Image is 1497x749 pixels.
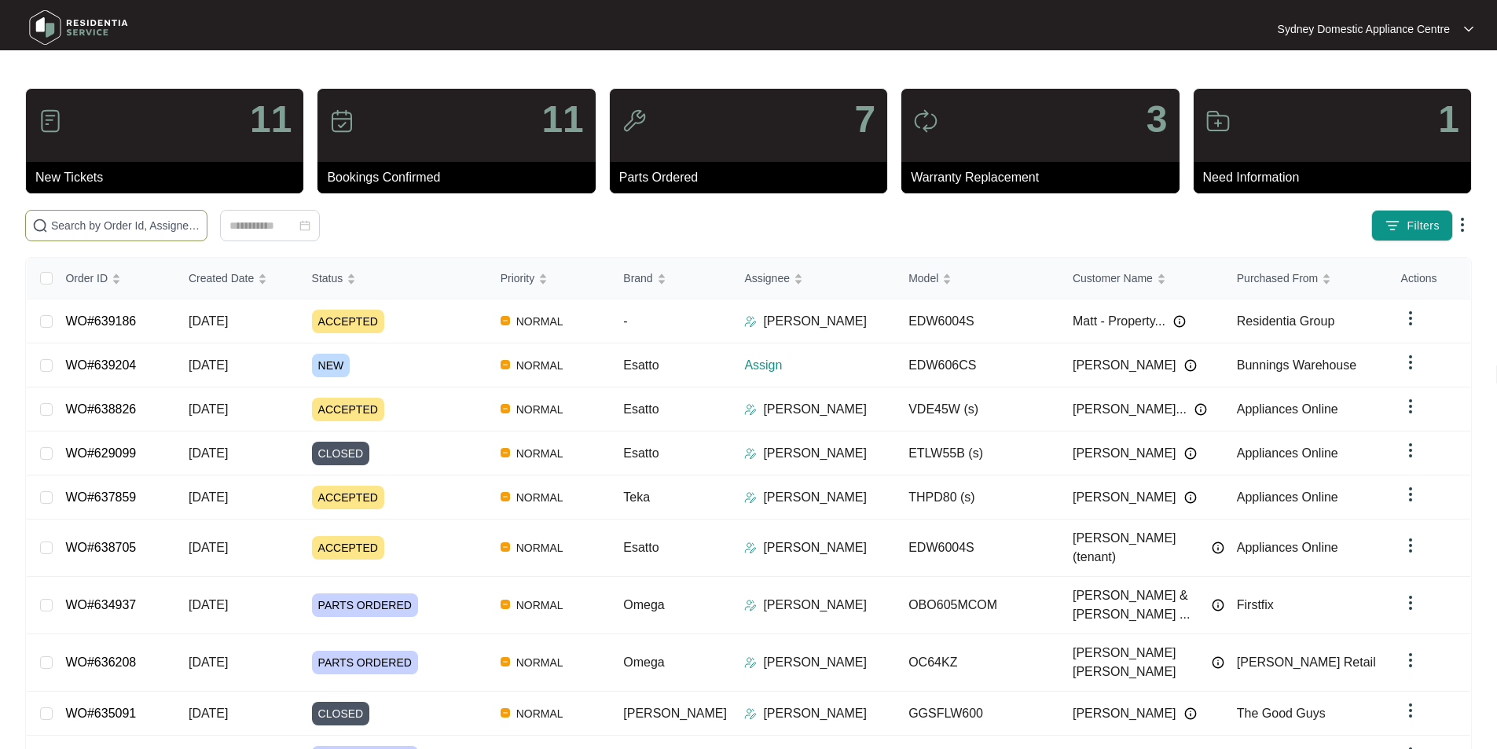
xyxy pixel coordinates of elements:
[1203,168,1471,187] p: Need Information
[1401,536,1420,555] img: dropdown arrow
[1401,441,1420,460] img: dropdown arrow
[1278,21,1450,37] p: Sydney Domestic Appliance Centre
[312,310,384,333] span: ACCEPTED
[623,490,650,504] span: Teka
[1173,315,1186,328] img: Info icon
[501,360,510,369] img: Vercel Logo
[1237,402,1338,416] span: Appliances Online
[65,490,136,504] a: WO#637859
[65,270,108,287] span: Order ID
[1237,490,1338,504] span: Appliances Online
[1212,542,1224,554] img: Info icon
[1224,258,1389,299] th: Purchased From
[1237,598,1274,611] span: Firstfix
[1371,210,1453,241] button: filter iconFilters
[1401,701,1420,720] img: dropdown arrow
[1184,447,1197,460] img: Info icon
[1073,644,1204,681] span: [PERSON_NAME] [PERSON_NAME]
[189,358,228,372] span: [DATE]
[189,598,228,611] span: [DATE]
[541,101,583,138] p: 11
[189,541,228,554] span: [DATE]
[1073,400,1187,419] span: [PERSON_NAME]...
[501,600,510,609] img: Vercel Logo
[510,400,570,419] span: NORMAL
[65,598,136,611] a: WO#634937
[623,314,627,328] span: -
[744,270,790,287] span: Assignee
[1438,101,1459,138] p: 1
[896,577,1060,634] td: OBO605MCOM
[623,541,659,554] span: Esatto
[312,442,370,465] span: CLOSED
[312,398,384,421] span: ACCEPTED
[1147,101,1168,138] p: 3
[312,486,384,509] span: ACCEPTED
[510,488,570,507] span: NORMAL
[312,270,343,287] span: Status
[1401,485,1420,504] img: dropdown arrow
[623,358,659,372] span: Esatto
[896,299,1060,343] td: EDW6004S
[623,270,652,287] span: Brand
[744,356,896,375] p: Assign
[189,270,254,287] span: Created Date
[896,258,1060,299] th: Model
[501,492,510,501] img: Vercel Logo
[1401,309,1420,328] img: dropdown arrow
[1237,541,1338,554] span: Appliances Online
[510,312,570,331] span: NORMAL
[1060,258,1224,299] th: Customer Name
[1385,218,1400,233] img: filter icon
[510,704,570,723] span: NORMAL
[622,108,647,134] img: icon
[312,651,418,674] span: PARTS ORDERED
[53,258,176,299] th: Order ID
[1073,529,1204,567] span: [PERSON_NAME] (tenant)
[24,4,134,51] img: residentia service logo
[763,704,867,723] p: [PERSON_NAME]
[51,217,200,234] input: Search by Order Id, Assignee Name, Customer Name, Brand and Model
[1184,359,1197,372] img: Info icon
[1453,215,1472,234] img: dropdown arrow
[744,656,757,669] img: Assigner Icon
[1237,655,1376,669] span: [PERSON_NAME] Retail
[35,168,303,187] p: New Tickets
[38,108,63,134] img: icon
[744,447,757,460] img: Assigner Icon
[1194,403,1207,416] img: Info icon
[744,707,757,720] img: Assigner Icon
[611,258,732,299] th: Brand
[896,431,1060,475] td: ETLW55B (s)
[744,542,757,554] img: Assigner Icon
[501,316,510,325] img: Vercel Logo
[1073,488,1176,507] span: [PERSON_NAME]
[623,598,664,611] span: Omega
[1401,397,1420,416] img: dropdown arrow
[1237,270,1318,287] span: Purchased From
[32,218,48,233] img: search-icon
[896,387,1060,431] td: VDE45W (s)
[1073,704,1176,723] span: [PERSON_NAME]
[189,402,228,416] span: [DATE]
[250,101,292,138] p: 11
[312,702,370,725] span: CLOSED
[1389,258,1470,299] th: Actions
[65,358,136,372] a: WO#639204
[1407,218,1440,234] span: Filters
[501,657,510,666] img: Vercel Logo
[312,593,418,617] span: PARTS ORDERED
[189,707,228,720] span: [DATE]
[1401,651,1420,670] img: dropdown arrow
[510,538,570,557] span: NORMAL
[763,596,867,615] p: [PERSON_NAME]
[763,400,867,419] p: [PERSON_NAME]
[896,634,1060,692] td: OC64KZ
[911,168,1179,187] p: Warranty Replacement
[744,491,757,504] img: Assigner Icon
[1212,656,1224,669] img: Info icon
[1073,586,1204,624] span: [PERSON_NAME] & [PERSON_NAME] ...
[312,354,350,377] span: NEW
[1073,312,1165,331] span: Matt - Property...
[1401,353,1420,372] img: dropdown arrow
